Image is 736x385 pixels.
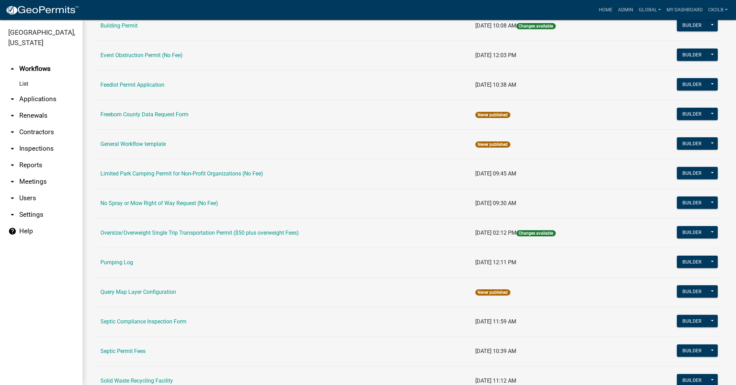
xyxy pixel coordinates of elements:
a: No Spray or Mow Right of Way Request (No Fee) [100,200,218,206]
button: Builder [677,19,707,31]
a: Septic Compliance Inspection Form [100,318,186,325]
button: Builder [677,49,707,61]
span: [DATE] 09:45 AM [475,170,516,177]
span: [DATE] 09:30 AM [475,200,516,206]
i: arrow_drop_down [8,178,17,186]
a: Limited Park Camping Permit for Non-Profit Organizations (No Fee) [100,170,263,177]
i: arrow_drop_up [8,65,17,73]
a: Event Obstruction Permit (No Fee) [100,52,183,58]
a: My Dashboard [664,3,705,17]
button: Builder [677,344,707,357]
a: Septic Permit Fees [100,348,145,354]
a: Admin [615,3,636,17]
span: Changes available [516,230,555,236]
span: Never published [475,289,510,296]
i: arrow_drop_down [8,161,17,169]
a: Building Permit [100,22,138,29]
span: [DATE] 12:11 PM [475,259,516,266]
span: [DATE] 10:39 AM [475,348,516,354]
span: Never published [475,112,510,118]
span: [DATE] 11:59 AM [475,318,516,325]
i: arrow_drop_down [8,95,17,103]
a: Oversize/Overweight Single Trip Transportation Permit ($50 plus overweight Fees) [100,229,299,236]
i: arrow_drop_down [8,211,17,219]
button: Builder [677,196,707,209]
span: Changes available [516,23,555,29]
button: Builder [677,137,707,150]
a: Home [596,3,615,17]
button: Builder [677,226,707,238]
button: Builder [677,108,707,120]
a: Feedlot Permit Application [100,82,164,88]
i: arrow_drop_down [8,194,17,202]
span: [DATE] 10:38 AM [475,82,516,88]
button: Builder [677,285,707,298]
a: Global [636,3,664,17]
i: arrow_drop_down [8,111,17,120]
button: Builder [677,78,707,90]
a: Query Map Layer Configuration [100,289,176,295]
span: [DATE] 12:03 PM [475,52,516,58]
a: General Workflow template [100,141,166,147]
span: [DATE] 11:12 AM [475,377,516,384]
i: help [8,227,17,235]
a: Solid Waste Recycling Facility [100,377,173,384]
span: [DATE] 02:12 PM [475,229,516,236]
a: Freeborn County Data Request Form [100,111,188,118]
button: Builder [677,256,707,268]
a: ckolb [705,3,730,17]
i: arrow_drop_down [8,145,17,153]
a: Pumping Log [100,259,133,266]
button: Builder [677,167,707,179]
button: Builder [677,315,707,327]
span: [DATE] 10:08 AM [475,22,516,29]
span: Never published [475,141,510,148]
i: arrow_drop_down [8,128,17,136]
